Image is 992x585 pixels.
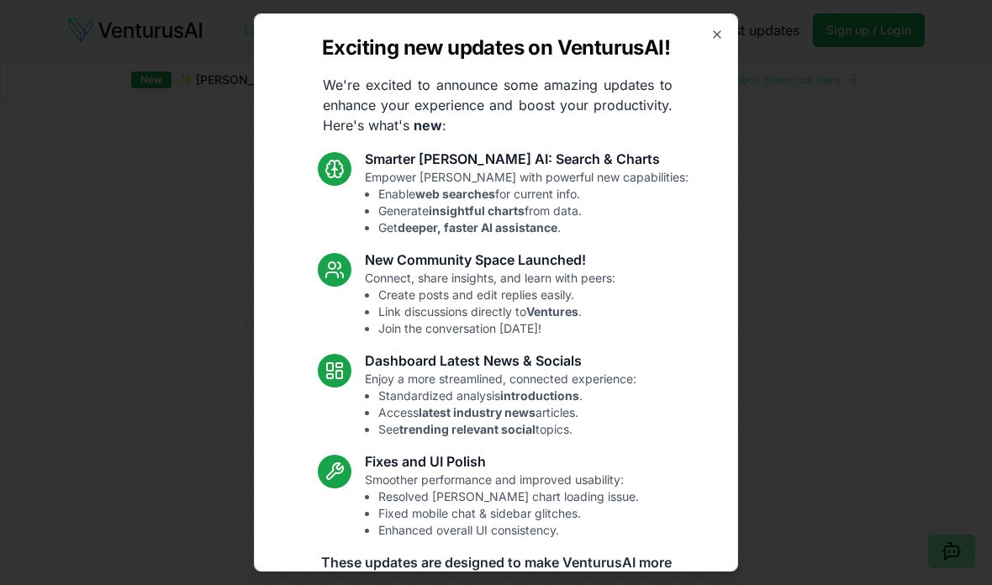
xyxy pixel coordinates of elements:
[365,371,636,438] p: Enjoy a more streamlined, connected experience:
[378,186,689,203] li: Enable for current info.
[500,388,579,403] strong: introductions
[399,422,536,436] strong: trending relevant social
[309,75,686,135] p: We're excited to announce some amazing updates to enhance your experience and boost your producti...
[365,472,639,539] p: Smoother performance and improved usability:
[378,421,636,438] li: See topics.
[378,203,689,219] li: Generate from data.
[365,169,689,236] p: Empower [PERSON_NAME] with powerful new capabilities:
[429,203,525,218] strong: insightful charts
[365,350,636,371] h3: Dashboard Latest News & Socials
[415,187,495,201] strong: web searches
[378,522,639,539] li: Enhanced overall UI consistency.
[526,304,578,319] strong: Ventures
[419,405,536,419] strong: latest industry news
[365,149,689,169] h3: Smarter [PERSON_NAME] AI: Search & Charts
[378,488,639,505] li: Resolved [PERSON_NAME] chart loading issue.
[378,320,615,337] li: Join the conversation [DATE]!
[378,505,639,522] li: Fixed mobile chat & sidebar glitches.
[414,117,442,134] strong: new
[365,250,615,270] h3: New Community Space Launched!
[378,387,636,404] li: Standardized analysis .
[378,287,615,303] li: Create posts and edit replies easily.
[322,34,670,61] h2: Exciting new updates on VenturusAI!
[378,303,615,320] li: Link discussions directly to .
[378,404,636,421] li: Access articles.
[365,451,639,472] h3: Fixes and UI Polish
[378,219,689,236] li: Get .
[398,220,557,235] strong: deeper, faster AI assistance
[365,270,615,337] p: Connect, share insights, and learn with peers:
